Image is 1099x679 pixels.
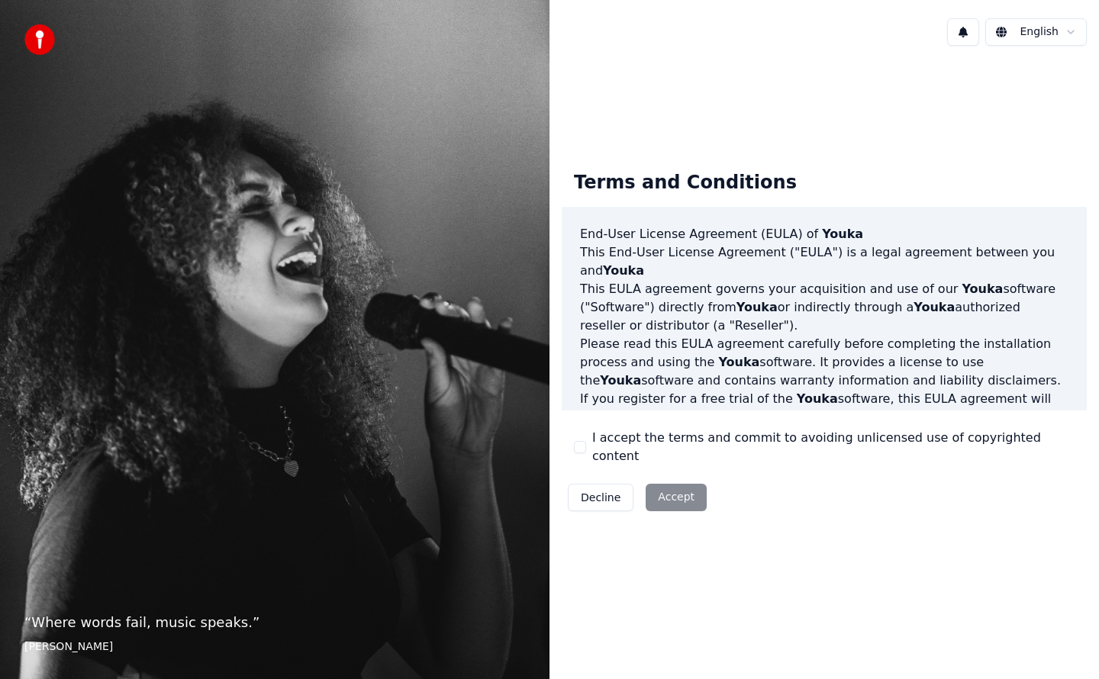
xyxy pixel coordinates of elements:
span: Youka [600,373,641,388]
footer: [PERSON_NAME] [24,639,525,655]
span: Youka [822,227,863,241]
p: If you register for a free trial of the software, this EULA agreement will also govern that trial... [580,390,1068,463]
span: Youka [797,391,838,406]
img: youka [24,24,55,55]
p: This EULA agreement governs your acquisition and use of our software ("Software") directly from o... [580,280,1068,335]
span: Youka [603,263,644,278]
h3: End-User License Agreement (EULA) of [580,225,1068,243]
button: Decline [568,484,633,511]
span: Youka [914,300,955,314]
label: I accept the terms and commit to avoiding unlicensed use of copyrighted content [592,429,1075,465]
span: Youka [1017,410,1059,424]
div: Terms and Conditions [562,159,809,208]
span: Youka [962,282,1003,296]
p: “ Where words fail, music speaks. ” [24,612,525,633]
span: Youka [718,355,759,369]
span: Youka [736,300,778,314]
p: Please read this EULA agreement carefully before completing the installation process and using th... [580,335,1068,390]
p: This End-User License Agreement ("EULA") is a legal agreement between you and [580,243,1068,280]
